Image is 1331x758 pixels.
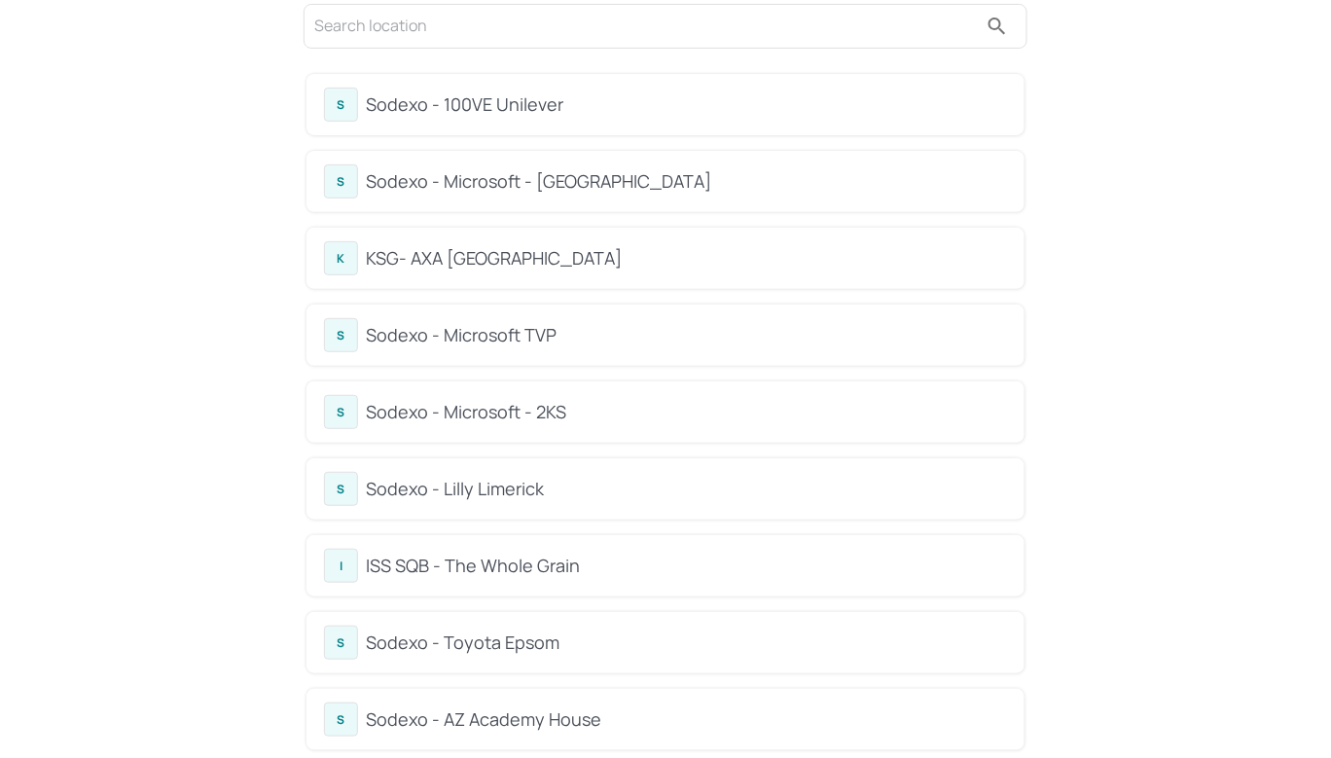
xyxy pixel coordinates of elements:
[324,626,358,660] div: S
[324,395,358,429] div: S
[324,703,358,737] div: S
[324,549,358,583] div: I
[366,91,1007,118] div: Sodexo - 100VE Unilever
[314,11,978,42] input: Search location
[366,476,1007,502] div: Sodexo - Lilly Limerick
[324,88,358,122] div: S
[366,399,1007,425] div: Sodexo - Microsoft - 2KS
[324,164,358,199] div: S
[366,245,1007,271] div: KSG- AXA [GEOGRAPHIC_DATA]
[324,241,358,275] div: K
[978,7,1017,46] button: search
[366,630,1007,656] div: Sodexo - Toyota Epsom
[366,706,1007,733] div: Sodexo - AZ Academy House
[324,318,358,352] div: S
[324,472,358,506] div: S
[366,553,1007,579] div: ISS SQB - The Whole Grain
[366,322,1007,348] div: Sodexo - Microsoft TVP
[366,168,1007,195] div: Sodexo - Microsoft - [GEOGRAPHIC_DATA]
